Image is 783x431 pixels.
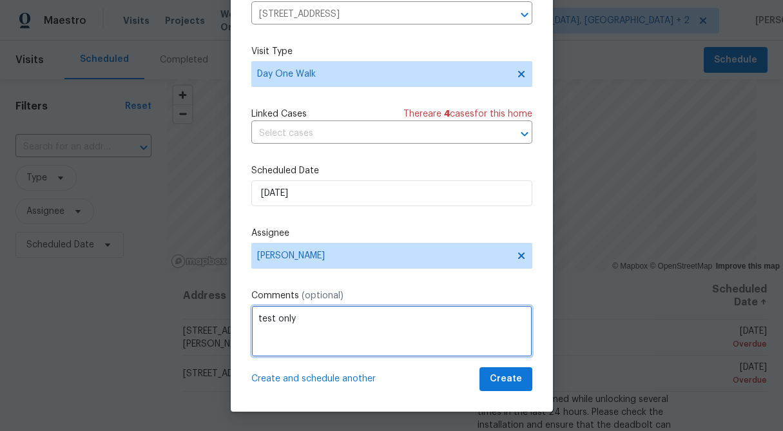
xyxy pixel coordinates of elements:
label: Assignee [251,227,532,240]
label: Comments [251,289,532,302]
span: (optional) [302,291,343,300]
button: Open [516,6,534,24]
button: Open [516,125,534,143]
span: [PERSON_NAME] [257,251,510,261]
textarea: test only [251,305,532,357]
input: M/D/YYYY [251,180,532,206]
label: Scheduled Date [251,164,532,177]
span: Linked Cases [251,108,307,120]
span: Create [490,371,522,387]
span: Create and schedule another [251,372,376,385]
span: Day One Walk [257,68,508,81]
button: Create [479,367,532,391]
input: Select cases [251,124,496,144]
span: 4 [444,110,450,119]
span: There are case s for this home [403,108,532,120]
label: Visit Type [251,45,532,58]
input: Enter in an address [251,5,496,24]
